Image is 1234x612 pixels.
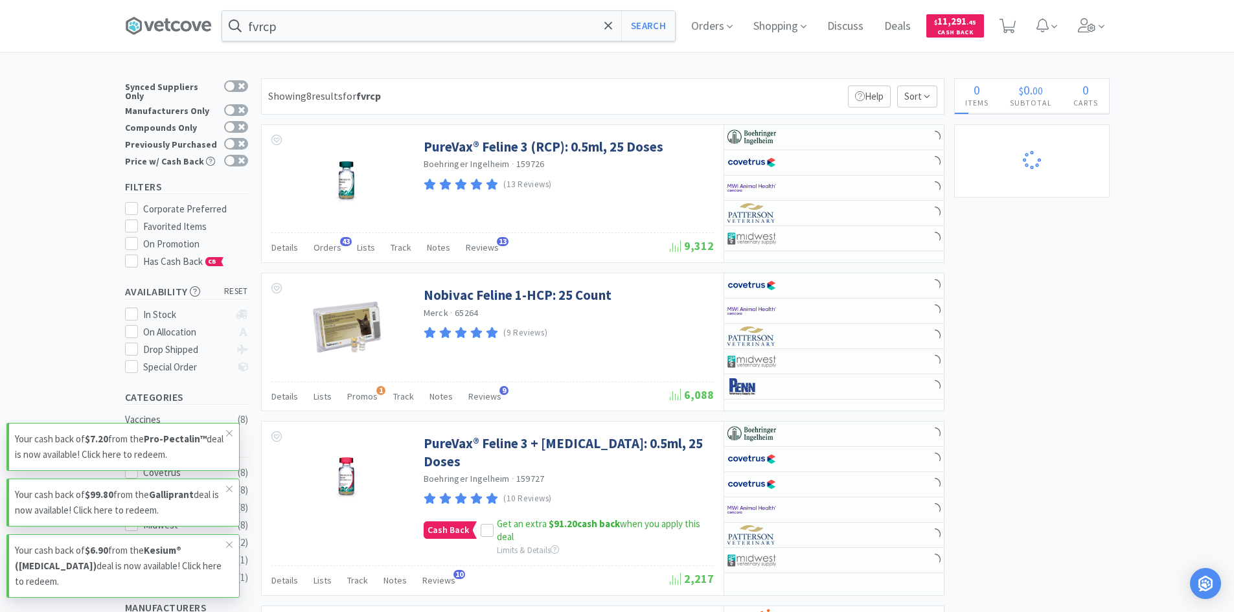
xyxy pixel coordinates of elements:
img: e1133ece90fa4a959c5ae41b0808c578_9.png [727,377,776,396]
div: Price w/ Cash Back [125,155,218,166]
span: Track [393,391,414,402]
span: Lists [357,242,375,253]
p: (9 Reviews) [503,326,547,340]
img: 730db3968b864e76bcafd0174db25112_22.png [727,424,776,444]
div: On Allocation [143,324,229,340]
span: $ [934,18,937,27]
span: Notes [383,574,407,586]
h4: Subtotal [1000,96,1063,109]
div: Drop Shipped [143,342,229,357]
div: ( 2 ) [238,535,248,550]
strong: $99.80 [85,488,113,501]
strong: $6.90 [85,544,108,556]
span: 9 [499,386,508,395]
span: $ [1019,84,1023,97]
span: 10 [453,570,465,579]
h5: Categories [125,390,248,405]
span: · [450,307,453,319]
div: ( 8 ) [238,517,248,533]
strong: cash back [549,517,620,530]
img: f6b2451649754179b5b4e0c70c3f7cb0_2.png [727,301,776,321]
span: Track [347,574,368,586]
p: Your cash back of from the deal is now available! Click here to redeem. [15,543,226,589]
span: CB [206,258,219,266]
h5: Filters [125,179,248,194]
span: Lists [314,391,332,402]
span: Cash Back [424,522,472,538]
strong: $7.20 [85,433,108,445]
div: Synced Suppliers Only [125,80,218,100]
input: Search by item, sku, manufacturer, ingredient, size... [222,11,675,41]
div: Special Order [143,359,229,375]
span: Reviews [468,391,501,402]
span: . 45 [966,18,976,27]
span: Cash Back [934,29,976,38]
img: f5e969b455434c6296c6d81ef179fa71_3.png [727,525,776,545]
span: Promos [347,391,378,402]
img: 4dd14cff54a648ac9e977f0c5da9bc2e_5.png [727,550,776,570]
span: Orders [314,242,341,253]
p: Help [848,85,891,108]
span: Details [271,574,298,586]
img: b06a68a821de4251be7ecd6e41982a13_335433.png [304,138,388,222]
span: Notes [429,391,453,402]
span: 9,312 [670,238,714,253]
a: PureVax® Feline 3 + [MEDICAL_DATA]: 0.5ml, 25 Doses [424,435,711,470]
strong: Galliprant [149,488,194,501]
a: Discuss [822,21,869,32]
span: Get an extra when you apply this deal [497,517,700,543]
span: 0 [1023,82,1030,98]
div: Showing 8 results [268,88,381,105]
div: ( 1 ) [238,552,248,568]
a: Nobivac Feline 1-HCP: 25 Count [424,286,611,304]
span: · [512,473,514,484]
span: Reviews [422,574,455,586]
span: 43 [340,237,352,246]
span: 159727 [516,473,545,484]
strong: fvrcp [356,89,381,102]
div: . [1000,84,1063,96]
div: Corporate Preferred [143,201,248,217]
img: f6b2451649754179b5b4e0c70c3f7cb0_2.png [727,500,776,519]
span: 0 [1082,82,1089,98]
p: (13 Reviews) [503,178,552,192]
div: ( 8 ) [238,500,248,516]
p: (10 Reviews) [503,492,552,506]
a: Deals [879,21,916,32]
p: Your cash back of from the deal is now available! Click here to redeem. [15,487,226,518]
span: Has Cash Back [143,255,224,267]
span: Track [391,242,411,253]
span: Lists [314,574,332,586]
div: ( 1 ) [238,570,248,585]
span: 159726 [516,158,545,170]
img: f5e969b455434c6296c6d81ef179fa71_3.png [727,203,776,223]
img: 77fca1acd8b6420a9015268ca798ef17_1.png [727,276,776,295]
img: 4dd14cff54a648ac9e977f0c5da9bc2e_5.png [727,352,776,371]
a: $11,291.45Cash Back [926,8,984,43]
a: Merck [424,307,448,319]
img: f6b2451649754179b5b4e0c70c3f7cb0_2.png [727,178,776,198]
span: Sort [897,85,937,108]
img: 730db3968b864e76bcafd0174db25112_22.png [727,128,776,147]
img: 732ef1de9d2c44939d8d37ff4876569b_335432.png [304,435,388,519]
div: In Stock [143,307,229,323]
a: PureVax® Feline 3 (RCP): 0.5ml, 25 Doses [424,138,663,155]
span: 6,088 [670,387,714,402]
span: · [512,158,514,170]
span: 00 [1033,84,1043,97]
a: Boehringer Ingelheim [424,473,510,484]
img: 77fca1acd8b6420a9015268ca798ef17_1.png [727,475,776,494]
span: Limits & Details [497,545,559,556]
img: 77fca1acd8b6420a9015268ca798ef17_1.png [727,153,776,172]
span: 11,291 [934,15,976,27]
span: for [343,89,381,102]
span: 13 [497,237,508,246]
div: Previously Purchased [125,138,218,149]
img: 4dd14cff54a648ac9e977f0c5da9bc2e_5.png [727,229,776,248]
h5: Availability [125,284,248,299]
span: reset [224,285,248,299]
span: 1 [376,386,385,395]
div: ( 8 ) [238,482,248,498]
button: Search [621,11,675,41]
img: f5e969b455434c6296c6d81ef179fa71_3.png [727,326,776,346]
